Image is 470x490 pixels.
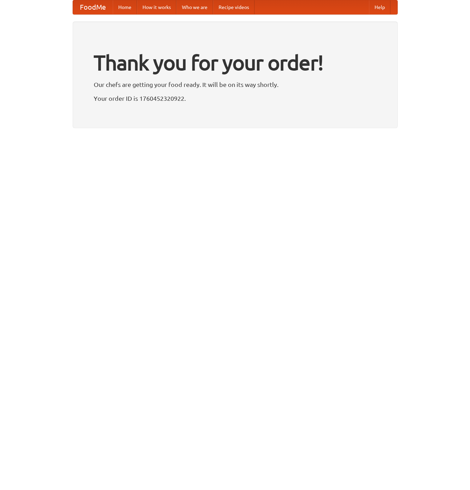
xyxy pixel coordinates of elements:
a: How it works [137,0,176,14]
p: Your order ID is 1760452320922. [94,93,377,104]
a: FoodMe [73,0,113,14]
a: Who we are [176,0,213,14]
a: Help [369,0,390,14]
a: Recipe videos [213,0,255,14]
h1: Thank you for your order! [94,46,377,79]
a: Home [113,0,137,14]
p: Our chefs are getting your food ready. It will be on its way shortly. [94,79,377,90]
